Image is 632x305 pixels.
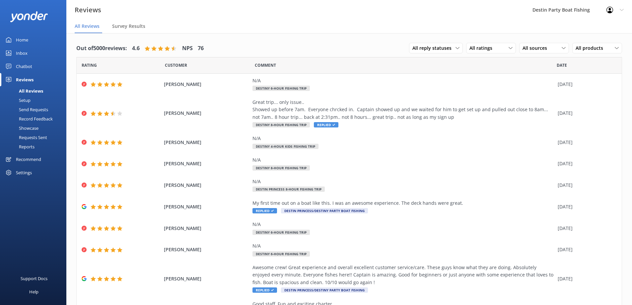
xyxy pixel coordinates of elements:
span: Date [82,62,97,68]
span: [PERSON_NAME] [164,110,249,117]
div: Home [16,33,28,46]
span: Replied [314,122,338,127]
div: All Reviews [4,86,43,96]
span: All Reviews [75,23,100,30]
div: N/A [252,156,554,164]
a: All Reviews [4,86,66,96]
div: Showcase [4,123,38,133]
img: yonder-white-logo.png [10,11,48,22]
div: [DATE] [558,203,613,210]
div: [DATE] [558,110,613,117]
span: [PERSON_NAME] [164,203,249,210]
a: Setup [4,96,66,105]
span: Destiny 4-Hour Kids Fishing Trip [252,144,318,149]
div: Reviews [16,73,34,86]
span: Replied [252,208,277,213]
span: [PERSON_NAME] [164,246,249,253]
div: [DATE] [558,225,613,232]
a: Reports [4,142,66,151]
span: Destiny 8-Hour Fishing Trip [252,122,310,127]
div: Awesome crew! Great experience and overall excellent customer service/care. These guys know what ... [252,264,554,286]
span: [PERSON_NAME] [164,275,249,282]
h4: 4.6 [132,44,140,53]
span: Destiny 6-Hour Fishing Trip [252,251,310,257]
div: N/A [252,77,554,84]
div: My first time out on a boat like this. I was an awesome experience. The deck hands were great. [252,199,554,207]
span: [PERSON_NAME] [164,160,249,167]
span: All products [576,44,607,52]
div: [DATE] [558,81,613,88]
div: N/A [252,135,554,142]
span: Destiny 6-Hour Fishing Trip [252,86,310,91]
span: Destin Princess 8-Hour Fishing Trip [252,187,325,192]
div: Great trip... only issue.. Showed up before 7am. Everyone chrcked in. Captain showed up and we wa... [252,99,554,121]
div: N/A [252,221,554,228]
span: All ratings [469,44,496,52]
span: All reply statuses [412,44,456,52]
div: [DATE] [558,182,613,189]
div: [DATE] [558,275,613,282]
span: Destiny 8-Hour Fishing Trip [252,165,310,171]
div: [DATE] [558,139,613,146]
a: Record Feedback [4,114,66,123]
h3: Reviews [75,5,101,15]
a: Requests Sent [4,133,66,142]
div: [DATE] [558,246,613,253]
span: Destiny 6-Hour Fishing Trip [252,230,310,235]
div: N/A [252,178,554,185]
span: [PERSON_NAME] [164,225,249,232]
div: Send Requests [4,105,48,114]
h4: NPS [182,44,193,53]
div: N/A [252,242,554,250]
div: Reports [4,142,35,151]
div: Inbox [16,46,28,60]
div: Settings [16,166,32,179]
a: Showcase [4,123,66,133]
span: Replied [252,287,277,293]
span: Destin Princess/Destiny Party Boat Fishing [281,208,368,213]
span: All sources [523,44,551,52]
h4: 76 [198,44,204,53]
span: Date [557,62,567,68]
span: Date [165,62,187,68]
span: Survey Results [112,23,145,30]
h4: Out of 5000 reviews: [76,44,127,53]
div: Chatbot [16,60,32,73]
div: Support Docs [21,272,47,285]
div: Setup [4,96,31,105]
div: Record Feedback [4,114,53,123]
span: [PERSON_NAME] [164,182,249,189]
span: Destin Princess/Destiny Party Boat Fishing [281,287,368,293]
div: Help [29,285,38,298]
span: [PERSON_NAME] [164,139,249,146]
div: Recommend [16,153,41,166]
div: Requests Sent [4,133,47,142]
span: [PERSON_NAME] [164,81,249,88]
div: [DATE] [558,160,613,167]
a: Send Requests [4,105,66,114]
span: Question [255,62,276,68]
